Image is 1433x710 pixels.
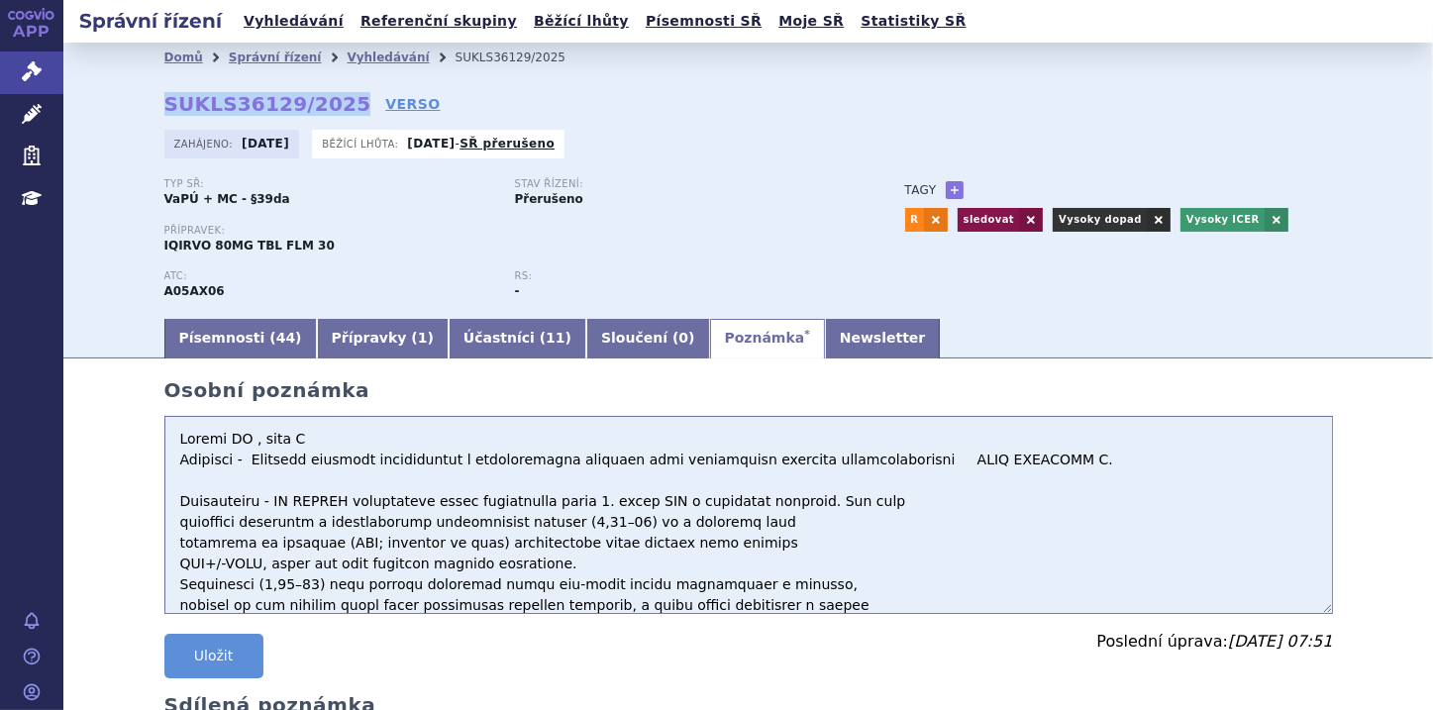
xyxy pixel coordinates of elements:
a: sledovat [958,208,1019,232]
textarea: Loremi DO , sita C Adipisci - Elitsedd eiusmodt incididuntut l etdoloremagna aliquaen admi veniam... [164,416,1333,614]
span: Zahájeno: [174,136,237,152]
a: Poznámka* [710,319,825,358]
a: VERSO [385,94,440,114]
a: Běžící lhůty [528,8,635,35]
a: Vysoky ICER [1180,208,1265,232]
a: Správní řízení [229,51,322,64]
a: + [946,181,964,199]
a: Referenční skupiny [355,8,523,35]
a: Vyhledávání [238,8,350,35]
a: Sloučení (0) [586,319,709,358]
a: Vyhledávání [347,51,429,64]
a: Písemnosti SŘ [640,8,768,35]
a: Písemnosti (44) [164,319,317,358]
strong: Přerušeno [515,192,583,206]
span: Běžící lhůta: [322,136,402,152]
strong: VaPÚ + MC - §39da [164,192,290,206]
p: RS: [515,270,846,282]
a: Moje SŘ [772,8,850,35]
p: Poslední úprava: [1097,634,1333,650]
h2: Osobní poznámka [164,378,1333,402]
p: ATC: [164,270,495,282]
a: Domů [164,51,203,64]
a: SŘ přerušeno [460,137,555,151]
a: Vysoky dopad [1053,208,1147,232]
button: Uložit [164,634,263,678]
h3: Tagy [905,178,937,202]
a: Přípravky (1) [317,319,449,358]
a: Účastníci (11) [449,319,586,358]
span: 1 [418,330,428,346]
span: 0 [678,330,688,346]
a: Statistiky SŘ [855,8,972,35]
span: [DATE] 07:51 [1228,632,1332,651]
span: 11 [546,330,564,346]
a: R [905,208,924,232]
p: Stav řízení: [515,178,846,190]
h2: Správní řízení [63,7,238,35]
strong: ELAFIBRANOR [164,284,225,298]
strong: - [515,284,520,298]
strong: [DATE] [242,137,289,151]
span: IQIRVO 80MG TBL FLM 30 [164,239,335,253]
strong: [DATE] [407,137,455,151]
a: Newsletter [825,319,941,358]
p: Typ SŘ: [164,178,495,190]
span: 44 [276,330,295,346]
p: - [407,136,555,152]
p: Přípravek: [164,225,866,237]
strong: SUKLS36129/2025 [164,92,371,116]
li: SUKLS36129/2025 [456,43,591,72]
